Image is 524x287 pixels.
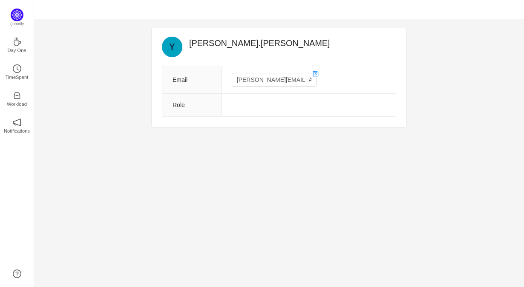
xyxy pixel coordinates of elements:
a: icon: coffeeDay One [13,40,21,49]
h2: [PERSON_NAME].[PERSON_NAME] [189,37,396,49]
p: Notifications [4,127,30,135]
a: icon: clock-circleTimeSpent [13,67,21,75]
th: Email [162,66,221,94]
i: icon: coffee [13,38,21,46]
p: Workload [7,100,27,108]
i: icon: inbox [13,91,21,100]
p: TimeSpent [6,73,29,81]
a: icon: notificationNotifications [13,121,21,129]
img: Y [162,37,182,57]
i: icon: clock-circle [13,64,21,73]
img: Quantify [11,9,23,21]
i: icon: save [313,71,319,77]
a: icon: question-circle [13,270,21,278]
th: Role [162,94,221,117]
p: Quantify [10,21,24,27]
p: Day One [7,46,26,54]
a: icon: inboxWorkload [13,94,21,102]
i: icon: notification [13,118,21,127]
input: Email [232,73,317,87]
